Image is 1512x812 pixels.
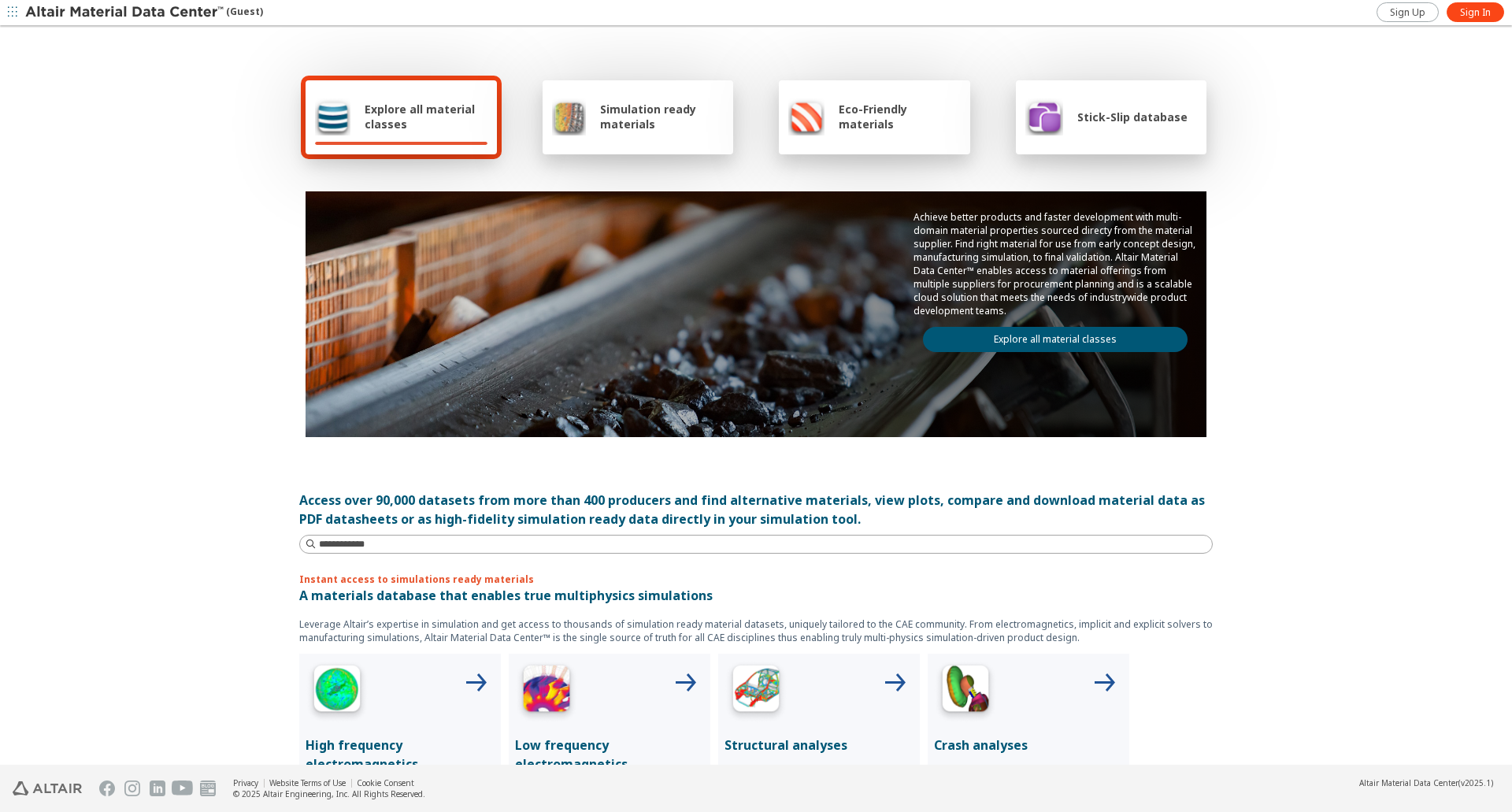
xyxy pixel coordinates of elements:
[299,617,1213,644] p: Leverage Altair’s expertise in simulation and get access to thousands of simulation ready materia...
[306,736,495,773] p: High frequency electromagnetics
[25,5,226,20] img: Altair Material Data Center
[515,736,704,773] p: Low frequency electromagnetics
[724,660,787,723] img: Structural Analyses Icon
[25,5,263,20] div: (Guest)
[724,736,913,755] p: Structural analyses
[357,777,414,788] a: Cookie Consent
[1359,777,1493,788] div: (v2025.1)
[839,102,960,132] span: Eco-Friendly materials
[299,573,1213,586] p: Instant access to simulations ready materials
[515,660,578,723] img: Low Frequency Icon
[552,98,586,135] img: Simulation ready materials
[299,491,1213,528] div: Access over 90,000 datasets from more than 400 producers and find alternative materials, view plo...
[923,327,1188,352] a: Explore all material classes
[269,777,346,788] a: Website Terms of Use
[365,102,487,132] span: Explore all material classes
[315,98,350,135] img: Explore all material classes
[1460,6,1491,19] span: Sign In
[233,777,258,788] a: Privacy
[1025,98,1063,135] img: Stick-Slip database
[1077,109,1188,124] span: Stick-Slip database
[600,102,724,132] span: Simulation ready materials
[233,788,425,799] div: © 2025 Altair Engineering, Inc. All Rights Reserved.
[934,660,997,723] img: Crash Analyses Icon
[1359,777,1458,788] span: Altair Material Data Center
[788,98,825,135] img: Eco-Friendly materials
[934,736,1123,755] p: Crash analyses
[1390,6,1425,19] span: Sign Up
[306,660,369,723] img: High Frequency Icon
[913,210,1197,317] p: Achieve better products and faster development with multi-domain material properties sourced dire...
[13,781,82,795] img: Altair Engineering
[299,586,1213,605] p: A materials database that enables true multiphysics simulations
